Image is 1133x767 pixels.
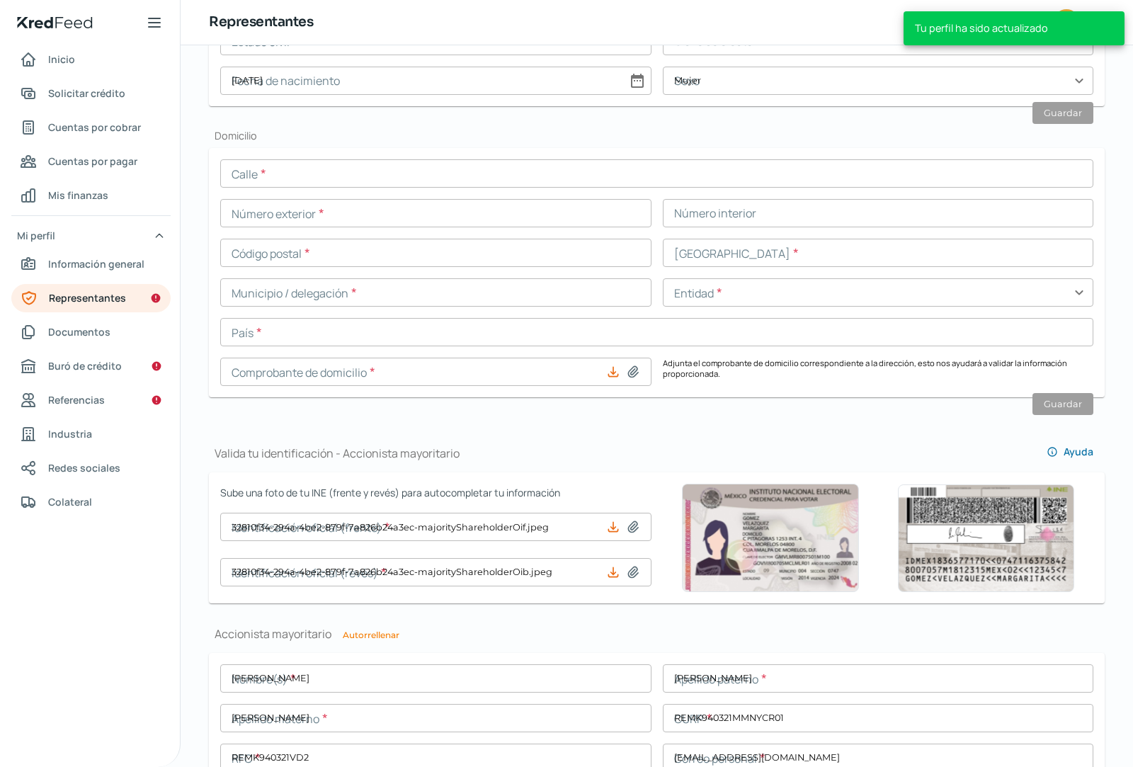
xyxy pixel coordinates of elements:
[11,181,171,210] a: Mis finanzas
[209,626,1105,642] h1: Accionista mayoritario
[1032,393,1093,415] button: Guardar
[48,186,108,204] span: Mis finanzas
[11,284,171,312] a: Representantes
[48,255,144,273] span: Información general
[48,391,105,409] span: Referencias
[17,227,55,244] span: Mi perfil
[1064,447,1093,457] span: Ayuda
[1035,438,1105,466] button: Ayuda
[48,357,122,375] span: Buró de crédito
[11,45,171,74] a: Inicio
[49,289,126,307] span: Representantes
[343,631,399,640] button: Autorrellenar
[11,352,171,380] a: Buró de crédito
[11,250,171,278] a: Información general
[209,445,460,461] h1: Valida tu identificación - Accionista mayoritario
[48,152,137,170] span: Cuentas por pagar
[220,484,651,501] span: Sube una foto de tu INE (frente y revés) para autocompletar tu información
[11,318,171,346] a: Documentos
[11,386,171,414] a: Referencias
[209,129,1105,142] h2: Domicilio
[48,84,125,102] span: Solicitar crédito
[897,484,1074,592] img: Ejemplo de identificación oficial (revés)
[11,488,171,516] a: Colateral
[11,113,171,142] a: Cuentas por cobrar
[1032,102,1093,124] button: Guardar
[48,323,110,341] span: Documentos
[11,420,171,448] a: Industria
[48,118,141,136] span: Cuentas por cobrar
[48,50,75,68] span: Inicio
[904,11,1125,45] div: Tu perfil ha sido actualizado
[11,454,171,482] a: Redes sociales
[11,79,171,108] a: Solicitar crédito
[11,147,171,176] a: Cuentas por pagar
[682,484,859,592] img: Ejemplo de identificación oficial (frente)
[48,459,120,477] span: Redes sociales
[209,12,313,33] h1: Representantes
[48,425,92,443] span: Industria
[48,493,92,511] span: Colateral
[663,358,1094,386] p: Adjunta el comprobante de domicilio correspondiente a la dirección, esto nos ayudará a validar la...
